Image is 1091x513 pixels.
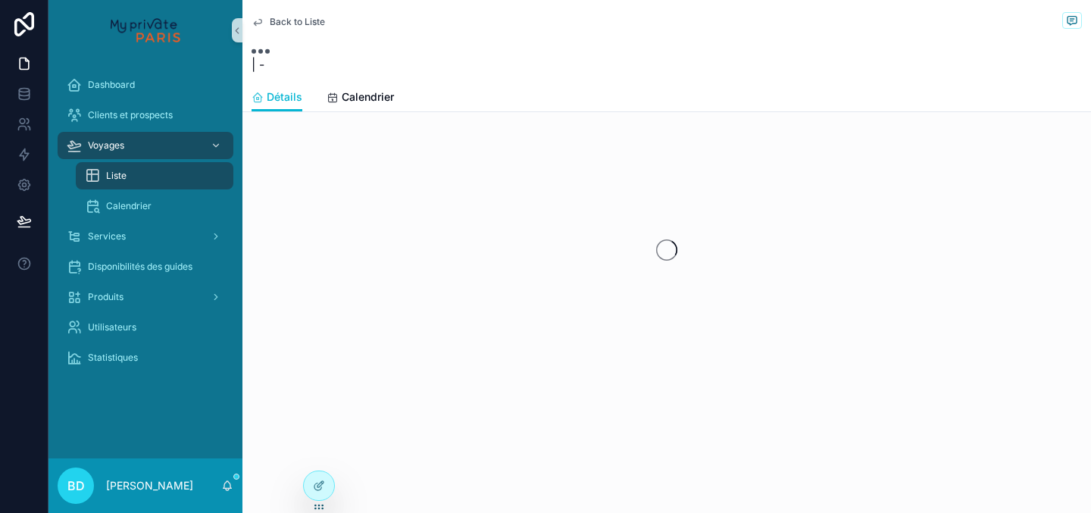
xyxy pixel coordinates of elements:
[342,89,394,105] span: Calendrier
[76,162,233,189] a: Liste
[88,109,173,121] span: Clients et prospects
[106,200,152,212] span: Calendrier
[267,89,302,105] span: Détails
[106,170,127,182] span: Liste
[88,230,126,242] span: Services
[58,283,233,311] a: Produits
[88,261,192,273] span: Disponibilités des guides
[88,352,138,364] span: Statistiques
[58,132,233,159] a: Voyages
[58,223,233,250] a: Services
[76,192,233,220] a: Calendrier
[58,102,233,129] a: Clients et prospects
[252,16,325,28] a: Back to Liste
[252,55,270,74] span: | -
[111,18,180,42] img: App logo
[106,478,193,493] p: [PERSON_NAME]
[88,79,135,91] span: Dashboard
[327,83,394,114] a: Calendrier
[58,253,233,280] a: Disponibilités des guides
[67,477,85,495] span: BD
[58,71,233,99] a: Dashboard
[88,321,136,333] span: Utilisateurs
[48,61,242,391] div: scrollable content
[252,83,302,112] a: Détails
[88,139,124,152] span: Voyages
[270,16,325,28] span: Back to Liste
[58,344,233,371] a: Statistiques
[88,291,123,303] span: Produits
[58,314,233,341] a: Utilisateurs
